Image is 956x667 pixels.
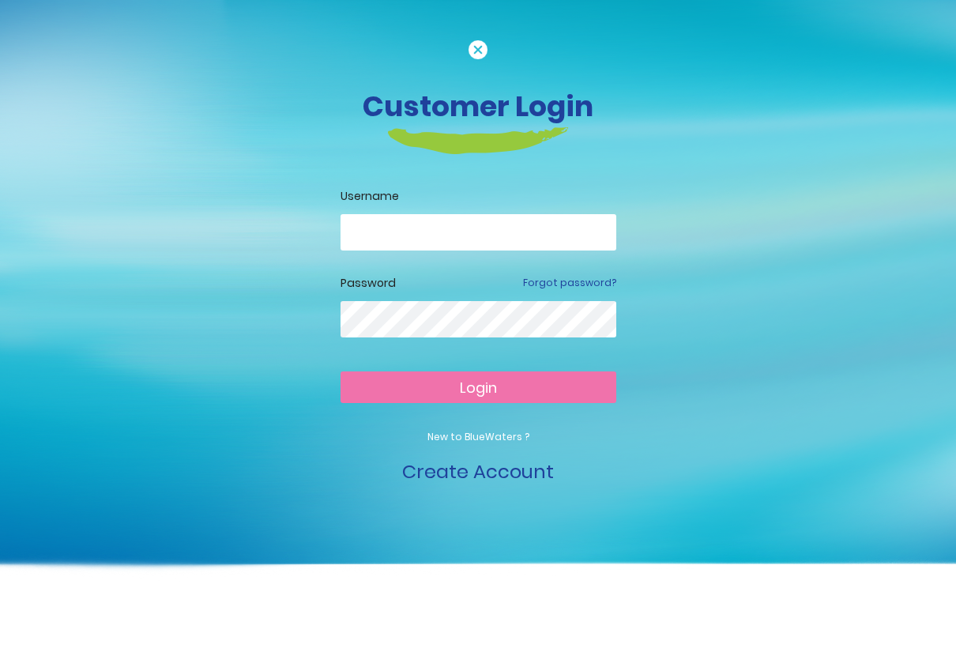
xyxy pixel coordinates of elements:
p: New to BlueWaters ? [341,430,616,444]
h3: Customer Login [40,89,916,123]
img: cancel [469,40,487,59]
img: login-heading-border.png [388,127,569,154]
a: Create Account [402,458,554,484]
label: Username [341,188,616,205]
span: Login [460,378,497,398]
a: Forgot password? [523,276,616,290]
label: Password [341,275,396,292]
button: Login [341,371,616,403]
